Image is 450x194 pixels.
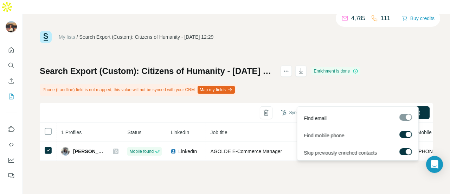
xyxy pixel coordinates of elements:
[6,90,17,103] button: My lists
[73,148,106,155] span: [PERSON_NAME]
[6,138,17,151] button: Use Surfe API
[6,21,17,32] img: Avatar
[281,65,292,77] button: actions
[304,149,377,156] span: Skip previously enriched contacts
[6,59,17,72] button: Search
[6,123,17,136] button: Use Surfe on LinkedIn
[178,148,197,155] span: LinkedIn
[417,130,431,135] span: Mobile
[351,14,365,23] p: 4,785
[127,130,141,135] span: Status
[171,130,189,135] span: LinkedIn
[6,44,17,56] button: Quick start
[198,86,235,94] button: Map my fields
[59,34,75,40] a: My lists
[40,31,52,43] img: Surfe Logo
[40,65,274,77] h1: Search Export (Custom): Citizens of Humanity - [DATE] 12:29
[61,147,70,156] img: Avatar
[304,115,327,122] span: Find email
[402,13,435,23] button: Buy credits
[6,75,17,87] button: Enrich CSV
[304,132,344,139] span: Find mobile phone
[210,149,282,154] span: AGOLDE E-Commerce Manager
[79,33,214,40] div: Search Export (Custom): Citizens of Humanity - [DATE] 12:29
[210,130,227,135] span: Job title
[6,169,17,182] button: Feedback
[129,148,154,155] span: Mobile found
[61,130,82,135] span: 1 Profiles
[77,33,78,40] li: /
[6,154,17,167] button: Dashboard
[40,84,236,96] div: Phone (Landline) field is not mapped, this value will not be synced with your CRM
[311,67,360,75] div: Enrichment is done
[381,14,390,23] p: 111
[171,149,176,154] img: LinkedIn logo
[276,107,337,118] button: Sync all to HubSpot (1)
[426,156,443,173] div: Open Intercom Messenger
